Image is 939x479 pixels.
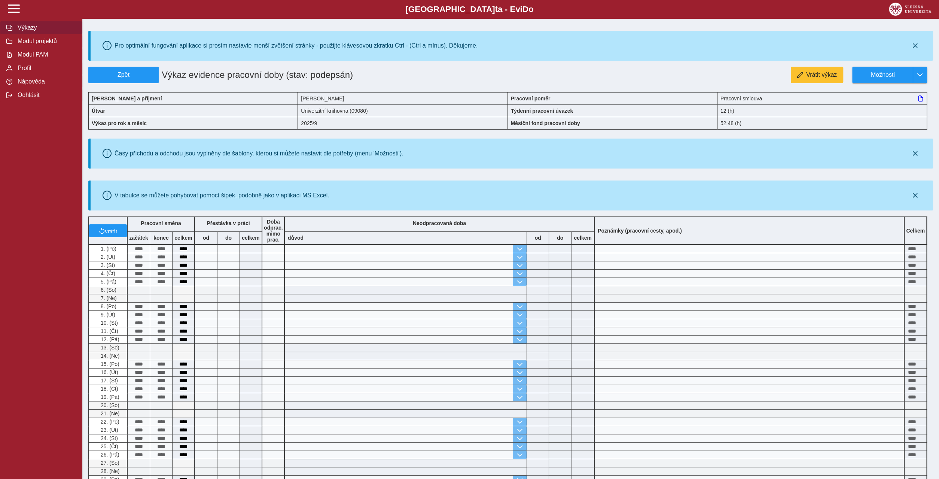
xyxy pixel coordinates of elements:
[99,386,118,392] span: 18. (Čt)
[522,4,528,14] span: D
[717,92,927,104] div: Pracovní smlouva
[105,228,118,234] span: vrátit
[89,224,127,237] button: vrátit
[99,369,118,375] span: 16. (Út)
[99,443,118,449] span: 25. (Čt)
[150,235,172,241] b: konec
[15,65,76,72] span: Profil
[791,67,843,83] button: Vrátit výkaz
[15,78,76,85] span: Nápověda
[99,287,116,293] span: 6. (So)
[99,270,115,276] span: 4. (Čt)
[571,235,594,241] b: celkem
[99,468,120,474] span: 28. (Ne)
[99,336,119,342] span: 12. (Pá)
[99,353,120,359] span: 14. (Ne)
[15,24,76,31] span: Výkazy
[889,3,931,16] img: logo_web_su.png
[717,104,927,117] div: 12 (h)
[288,235,304,241] b: důvod
[99,378,118,383] span: 17. (St)
[92,72,155,78] span: Zpět
[22,4,917,14] b: [GEOGRAPHIC_DATA] a - Evi
[511,108,573,114] b: Týdenní pracovní úvazek
[99,361,119,367] span: 15. (Po)
[15,38,76,45] span: Modul projektů
[859,72,907,78] span: Možnosti
[92,96,162,101] b: [PERSON_NAME] a příjmení
[99,312,115,318] span: 9. (Út)
[217,235,240,241] b: do
[99,303,116,309] span: 8. (Po)
[99,328,118,334] span: 11. (Čt)
[717,117,927,130] div: 52:48 (h)
[207,220,250,226] b: Přestávka v práci
[99,460,119,466] span: 27. (So)
[99,345,119,351] span: 13. (So)
[298,104,507,117] div: Univerzitní knihovna (09080)
[298,117,507,130] div: 2025/9
[115,42,478,49] div: Pro optimální fungování aplikace si prosím nastavte menší zvětšení stránky - použijte klávesovou ...
[99,410,120,416] span: 21. (Ne)
[99,435,118,441] span: 24. (St)
[495,4,497,14] span: t
[413,220,466,226] b: Neodpracovaná doba
[15,92,76,98] span: Odhlásit
[511,120,580,126] b: Měsíční fond pracovní doby
[806,72,837,78] span: Vrátit výkaz
[549,235,571,241] b: do
[99,254,115,260] span: 2. (Út)
[173,235,194,241] b: celkem
[99,295,117,301] span: 7. (Ne)
[99,320,118,326] span: 10. (St)
[595,228,685,234] b: Poznámky (pracovní cesty, apod.)
[15,51,76,58] span: Modul PAM
[511,96,551,101] b: Pracovní poměr
[88,67,159,83] button: Zpět
[92,120,147,126] b: Výkaz pro rok a měsíc
[527,235,549,241] b: od
[115,192,329,199] div: V tabulce se můžete pohybovat pomocí šipek, podobně jako v aplikaci MS Excel.
[99,402,119,408] span: 20. (So)
[264,219,283,243] b: Doba odprac. mimo prac.
[99,427,118,433] span: 23. (Út)
[92,108,105,114] b: Útvar
[906,228,925,234] b: Celkem
[99,246,116,252] span: 1. (Po)
[195,235,217,241] b: od
[99,279,116,285] span: 5. (Pá)
[298,92,507,104] div: [PERSON_NAME]
[115,150,403,157] div: Časy příchodu a odchodu jsou vyplněny dle šablony, kterou si můžete nastavit dle potřeby (menu 'M...
[128,235,150,241] b: začátek
[528,4,534,14] span: o
[852,67,913,83] button: Možnosti
[99,419,119,425] span: 22. (Po)
[99,262,115,268] span: 3. (St)
[240,235,262,241] b: celkem
[141,220,181,226] b: Pracovní směna
[99,452,119,458] span: 26. (Pá)
[99,394,119,400] span: 19. (Pá)
[159,67,440,83] h1: Výkaz evidence pracovní doby (stav: podepsán)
